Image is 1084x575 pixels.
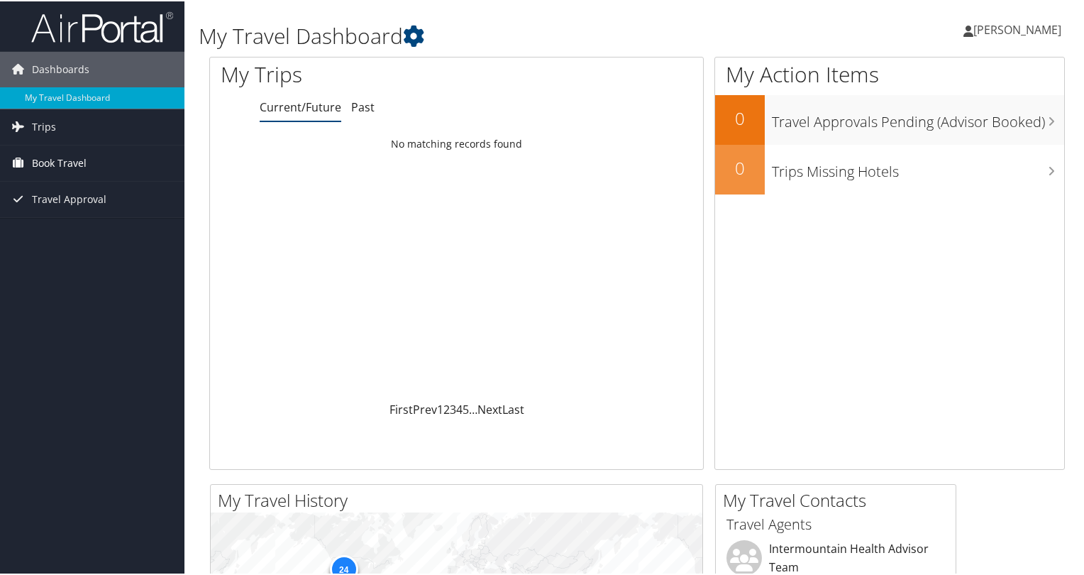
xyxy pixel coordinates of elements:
[32,50,89,86] span: Dashboards
[715,155,765,179] h2: 0
[389,400,413,416] a: First
[450,400,456,416] a: 3
[32,180,106,216] span: Travel Approval
[502,400,524,416] a: Last
[715,58,1064,88] h1: My Action Items
[221,58,487,88] h1: My Trips
[210,130,703,155] td: No matching records found
[715,94,1064,143] a: 0Travel Approvals Pending (Advisor Booked)
[723,487,956,511] h2: My Travel Contacts
[463,400,469,416] a: 5
[772,153,1064,180] h3: Trips Missing Hotels
[31,9,173,43] img: airportal-logo.png
[973,21,1061,36] span: [PERSON_NAME]
[443,400,450,416] a: 2
[477,400,502,416] a: Next
[351,98,375,114] a: Past
[260,98,341,114] a: Current/Future
[437,400,443,416] a: 1
[413,400,437,416] a: Prev
[726,513,945,533] h3: Travel Agents
[772,104,1064,131] h3: Travel Approvals Pending (Advisor Booked)
[199,20,783,50] h1: My Travel Dashboard
[715,143,1064,193] a: 0Trips Missing Hotels
[32,108,56,143] span: Trips
[218,487,702,511] h2: My Travel History
[32,144,87,180] span: Book Travel
[715,105,765,129] h2: 0
[456,400,463,416] a: 4
[963,7,1075,50] a: [PERSON_NAME]
[469,400,477,416] span: …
